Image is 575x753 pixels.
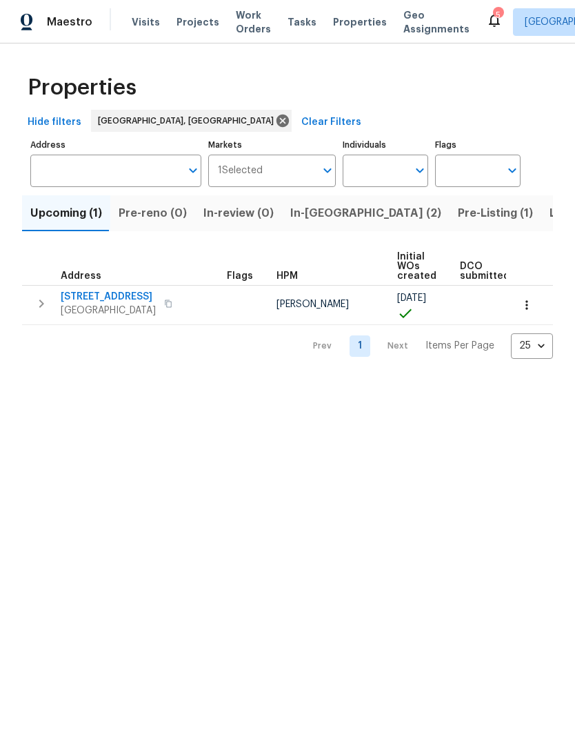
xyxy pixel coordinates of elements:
label: Markets [208,141,336,149]
span: Maestro [47,15,92,29]
span: Pre-reno (0) [119,204,187,223]
span: [PERSON_NAME] [276,300,349,309]
button: Hide filters [22,110,87,135]
p: Items Per Page [425,339,494,353]
span: DCO submitted [460,262,510,281]
span: Initial WOs created [397,252,436,281]
span: Work Orders [236,8,271,36]
span: Address [61,271,101,281]
span: Tasks [287,17,316,27]
div: 5 [493,8,503,22]
span: In-[GEOGRAPHIC_DATA] (2) [290,204,441,223]
span: HPM [276,271,298,281]
div: 25 [511,328,553,364]
span: Properties [28,81,137,95]
span: Projects [176,15,219,29]
span: Clear Filters [301,114,361,131]
button: Clear Filters [296,110,367,135]
button: Open [503,161,522,180]
span: Visits [132,15,160,29]
nav: Pagination Navigation [300,333,553,359]
div: [GEOGRAPHIC_DATA], [GEOGRAPHIC_DATA] [91,110,292,132]
span: Pre-Listing (1) [458,204,533,223]
button: Open [410,161,430,180]
span: 1 Selected [218,165,263,177]
label: Individuals [343,141,428,149]
label: Address [30,141,201,149]
a: Goto page 1 [350,335,370,357]
button: Open [318,161,337,180]
span: Properties [333,15,387,29]
span: Geo Assignments [403,8,470,36]
span: Upcoming (1) [30,204,102,223]
span: [GEOGRAPHIC_DATA] [61,304,156,317]
span: [DATE] [397,293,426,303]
span: [GEOGRAPHIC_DATA], [GEOGRAPHIC_DATA] [98,114,279,128]
span: Flags [227,271,253,281]
span: In-review (0) [203,204,274,223]
button: Open [183,161,203,180]
span: Hide filters [28,114,81,131]
span: [STREET_ADDRESS] [61,290,156,304]
label: Flags [435,141,521,149]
